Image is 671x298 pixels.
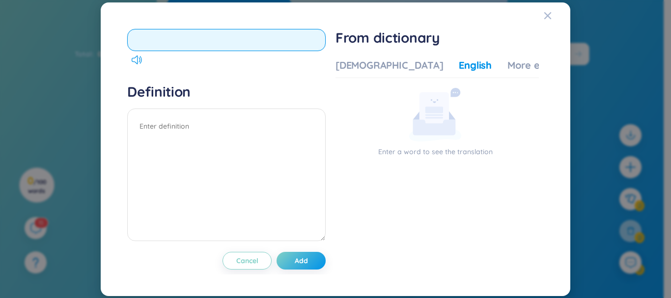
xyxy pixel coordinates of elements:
span: Add [295,256,308,266]
span: Cancel [236,256,258,266]
h4: Definition [127,83,326,101]
input: Enter new word [127,29,326,51]
div: English [459,58,492,72]
div: [DEMOGRAPHIC_DATA] [335,58,443,72]
h1: From dictionary [335,29,539,47]
p: Enter a word to see the translation [335,146,535,157]
button: Close [544,2,570,29]
div: More examples [507,58,579,72]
